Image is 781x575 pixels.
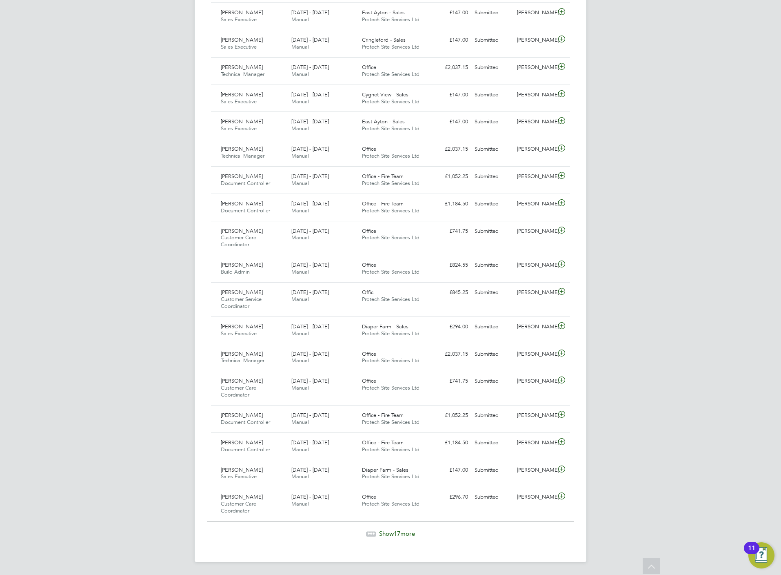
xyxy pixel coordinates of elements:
[429,88,471,102] div: £147.00
[221,152,264,159] span: Technical Manager
[514,409,556,422] div: [PERSON_NAME]
[429,374,471,388] div: £741.75
[362,419,419,426] span: Protech Site Services Ltd
[291,98,309,105] span: Manual
[362,289,373,296] span: Offic
[291,377,329,384] span: [DATE] - [DATE]
[291,439,329,446] span: [DATE] - [DATE]
[291,323,329,330] span: [DATE] - [DATE]
[362,493,376,500] span: Office
[429,170,471,183] div: £1,052.25
[514,6,556,20] div: [PERSON_NAME]
[429,320,471,334] div: £294.00
[221,71,264,78] span: Technical Manager
[471,170,514,183] div: Submitted
[429,225,471,238] div: £741.75
[514,320,556,334] div: [PERSON_NAME]
[221,173,263,180] span: [PERSON_NAME]
[291,412,329,419] span: [DATE] - [DATE]
[221,36,263,43] span: [PERSON_NAME]
[291,234,309,241] span: Manual
[221,180,270,187] span: Document Controller
[362,330,419,337] span: Protech Site Services Ltd
[291,227,329,234] span: [DATE] - [DATE]
[362,268,419,275] span: Protech Site Services Ltd
[362,118,405,125] span: East Ayton - Sales
[429,197,471,211] div: £1,184.50
[221,268,250,275] span: Build Admin
[514,225,556,238] div: [PERSON_NAME]
[514,197,556,211] div: [PERSON_NAME]
[291,16,309,23] span: Manual
[221,234,256,248] span: Customer Care Coordinator
[221,200,263,207] span: [PERSON_NAME]
[514,348,556,361] div: [PERSON_NAME]
[362,43,419,50] span: Protech Site Services Ltd
[291,91,329,98] span: [DATE] - [DATE]
[291,419,309,426] span: Manual
[471,348,514,361] div: Submitted
[362,439,404,446] span: Office - Fire Team
[514,464,556,477] div: [PERSON_NAME]
[221,439,263,446] span: [PERSON_NAME]
[429,6,471,20] div: £147.00
[748,548,755,559] div: 11
[291,180,309,187] span: Manual
[362,446,419,453] span: Protech Site Services Ltd
[291,200,329,207] span: [DATE] - [DATE]
[514,490,556,504] div: [PERSON_NAME]
[291,473,309,480] span: Manual
[362,377,376,384] span: Office
[291,493,329,500] span: [DATE] - [DATE]
[471,225,514,238] div: Submitted
[291,152,309,159] span: Manual
[291,384,309,391] span: Manual
[221,289,263,296] span: [PERSON_NAME]
[291,145,329,152] span: [DATE] - [DATE]
[291,289,329,296] span: [DATE] - [DATE]
[471,115,514,129] div: Submitted
[362,145,376,152] span: Office
[291,268,309,275] span: Manual
[429,259,471,272] div: £824.55
[429,115,471,129] div: £147.00
[291,357,309,364] span: Manual
[221,419,270,426] span: Document Controller
[471,88,514,102] div: Submitted
[362,98,419,105] span: Protech Site Services Ltd
[471,197,514,211] div: Submitted
[362,234,419,241] span: Protech Site Services Ltd
[429,33,471,47] div: £147.00
[291,9,329,16] span: [DATE] - [DATE]
[291,173,329,180] span: [DATE] - [DATE]
[471,61,514,74] div: Submitted
[429,409,471,422] div: £1,052.25
[362,500,419,507] span: Protech Site Services Ltd
[221,9,263,16] span: [PERSON_NAME]
[514,170,556,183] div: [PERSON_NAME]
[221,91,263,98] span: [PERSON_NAME]
[362,466,408,473] span: Diaper Farm - Sales
[221,377,263,384] span: [PERSON_NAME]
[429,286,471,299] div: £845.25
[514,286,556,299] div: [PERSON_NAME]
[291,207,309,214] span: Manual
[291,500,309,507] span: Manual
[291,118,329,125] span: [DATE] - [DATE]
[471,33,514,47] div: Submitted
[221,98,257,105] span: Sales Executive
[362,384,419,391] span: Protech Site Services Ltd
[394,530,400,537] span: 17
[362,296,419,303] span: Protech Site Services Ltd
[221,330,257,337] span: Sales Executive
[429,348,471,361] div: £2,037.15
[362,207,419,214] span: Protech Site Services Ltd
[291,466,329,473] span: [DATE] - [DATE]
[362,227,376,234] span: Office
[221,473,257,480] span: Sales Executive
[362,357,419,364] span: Protech Site Services Ltd
[221,446,270,453] span: Document Controller
[429,490,471,504] div: £296.70
[514,436,556,450] div: [PERSON_NAME]
[362,9,405,16] span: East Ayton - Sales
